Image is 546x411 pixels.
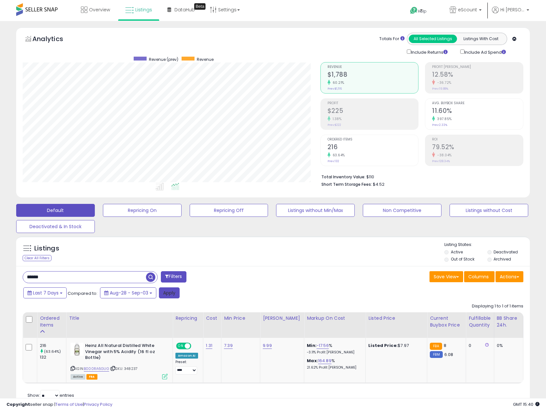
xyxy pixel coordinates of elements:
div: Title [69,315,170,322]
a: Help [405,2,439,21]
div: 216 [40,343,66,349]
div: 0 [469,343,489,349]
small: FBA [430,343,442,350]
li: $110 [321,172,518,180]
button: Save View [429,271,463,282]
button: Last 7 Days [23,287,67,298]
a: -17.56 [317,342,329,349]
b: Max: [307,358,318,364]
span: Profit [PERSON_NAME] [432,65,523,69]
small: Prev: 132 [328,159,339,163]
div: 132 [40,354,66,360]
h5: Analytics [32,34,76,45]
a: 1.31 [206,342,212,349]
span: 2025-09-11 15:40 GMT [513,401,540,407]
a: Terms of Use [55,401,83,407]
small: 397.85% [435,117,452,121]
span: Overview [89,6,110,13]
small: FBM [430,351,442,358]
span: Ordered Items [328,138,418,141]
th: The percentage added to the cost of goods (COGS) that forms the calculator for Min & Max prices. [304,312,366,338]
div: Repricing [175,315,200,322]
strong: Copyright [6,401,30,407]
span: ROI [432,138,523,141]
button: Deactivated & In Stock [16,220,95,233]
button: Non Competitive [363,204,441,217]
h2: 11.60% [432,107,523,116]
a: 7.39 [224,342,233,349]
div: Fulfillable Quantity [469,315,491,328]
label: Active [451,249,463,255]
b: Min: [307,342,317,349]
label: Out of Stock [451,256,474,262]
small: Prev: 128.34% [432,159,450,163]
b: Total Inventory Value: [321,174,365,180]
h2: 79.52% [432,143,523,152]
div: % [307,343,361,355]
p: -3.11% Profit [PERSON_NAME] [307,350,361,355]
div: Preset: [175,360,198,374]
button: All Selected Listings [409,35,457,43]
span: Compared to: [68,290,97,296]
small: 63.64% [330,153,345,158]
div: Cost [206,315,218,322]
span: Hi [PERSON_NAME] [500,6,525,13]
label: Deactivated [494,249,518,255]
span: Revenue [197,57,214,62]
button: Listings without Cost [450,204,528,217]
span: Revenue [328,65,418,69]
b: Heinz All Natural Distilled White Vinegar with 5% Acidity (16 fl oz Bottle) [85,343,164,362]
span: Help [418,8,427,14]
div: Displaying 1 to 1 of 1 items [472,303,523,309]
div: Listed Price [368,315,424,322]
a: 164.89 [318,358,331,364]
button: Repricing Off [190,204,268,217]
img: 414A2o6CNHL._SL40_.jpg [71,343,84,356]
h2: $225 [328,107,418,116]
a: Privacy Policy [84,401,112,407]
button: Default [16,204,95,217]
span: Columns [468,273,489,280]
span: Profit [328,102,418,105]
div: Amazon AI [175,353,198,359]
small: Prev: $222 [328,123,341,127]
label: Archived [494,256,511,262]
button: Listings With Cost [457,35,505,43]
small: (63.64%) [44,349,61,354]
a: B000RA6GUG [84,366,109,372]
div: Markup on Cost [307,315,363,322]
span: All listings currently available for purchase on Amazon [71,374,85,380]
p: 21.62% Profit [PERSON_NAME] [307,365,361,370]
button: Columns [464,271,495,282]
small: -38.04% [435,153,452,158]
span: ON [177,343,185,349]
span: OFF [190,343,201,349]
span: DataHub [174,6,195,13]
button: Repricing On [103,204,182,217]
div: Include Ad Spend [455,48,516,56]
a: 9.99 [263,342,272,349]
button: Actions [496,271,523,282]
span: Aug-28 - Sep-03 [110,290,148,296]
button: Filters [161,271,186,283]
h5: Listings [34,244,59,253]
div: 0% [497,343,518,349]
span: eScount [458,6,477,13]
button: Listings without Min/Max [276,204,355,217]
small: 60.21% [330,80,344,85]
small: 1.38% [330,117,342,121]
div: Tooltip anchor [194,3,206,10]
span: FBA [86,374,97,380]
b: Listed Price: [368,342,398,349]
span: 8 [444,342,446,349]
div: [PERSON_NAME] [263,315,301,322]
span: Listings [135,6,152,13]
small: Prev: 2.33% [432,123,447,127]
button: Apply [159,287,180,298]
i: Get Help [410,6,418,15]
b: Short Term Storage Fees: [321,182,372,187]
div: $7.97 [368,343,422,349]
div: Min Price [224,315,257,322]
small: Prev: $1,116 [328,87,342,91]
small: Prev: 19.88% [432,87,448,91]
